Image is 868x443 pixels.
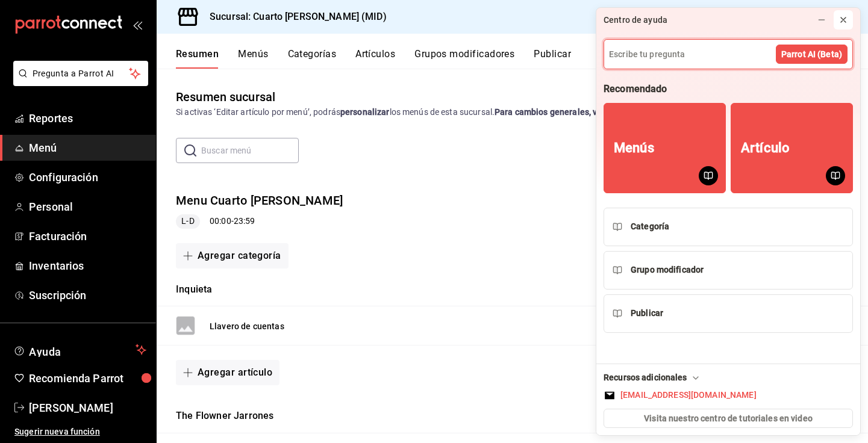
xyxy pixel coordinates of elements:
div: Menús [614,140,654,156]
button: Grupos modificadores [414,48,514,69]
div: Centro de ayuda [604,14,667,26]
input: Buscar menú [201,138,299,163]
span: Inventarios [29,258,146,274]
button: [EMAIL_ADDRESS][DOMAIN_NAME] [604,389,853,401]
button: Resumen [176,48,219,69]
button: Menús [238,48,268,69]
button: Visita nuestro centro de tutoriales en video [604,409,853,428]
span: Ayuda [29,342,131,357]
span: [PERSON_NAME] [29,400,146,416]
span: Reportes [29,110,146,126]
span: Menú [29,140,146,156]
strong: Para cambios generales, ve a “Organización”. [495,107,671,117]
button: Agregar artículo [176,360,279,385]
strong: personalizar [340,107,390,117]
button: Llavero de cuentas [210,320,284,332]
button: Categoría [604,208,853,246]
div: Si activas ‘Editar artículo por menú’, podrás los menús de esta sucursal. [176,106,849,119]
button: The Flowner Jarrones [176,409,273,423]
div: 00:00 - 23:59 [176,214,343,229]
button: Parrot AI (Beta) [776,45,848,64]
span: Facturación [29,228,146,244]
div: Resumen sucursal [176,88,275,106]
div: Publicar [631,307,663,320]
div: Grid Recommendations [604,103,853,203]
button: Inquieta [176,283,212,297]
h3: Sucursal: Cuarto [PERSON_NAME] (MID) [200,10,387,24]
span: Parrot AI (Beta) [781,48,842,61]
span: Configuración [29,169,146,185]
div: Categoría [631,220,669,233]
span: Sugerir nueva función [14,426,146,438]
button: Grupo modificador [604,251,853,290]
button: Publicar [604,294,853,333]
button: Categorías [288,48,337,69]
input: Escribe tu pregunta [604,40,852,69]
div: Recomendado [604,82,667,96]
button: Pregunta a Parrot AI [13,61,148,86]
button: open_drawer_menu [133,20,142,29]
span: Visita nuestro centro de tutoriales en video [644,412,813,425]
div: collapse-menu-row [157,182,868,238]
span: Personal [29,199,146,215]
span: Pregunta a Parrot AI [33,67,130,80]
div: Artículo [741,140,790,156]
span: Recomienda Parrot [29,370,146,386]
button: Menu Cuarto [PERSON_NAME] [176,192,343,209]
button: Artículo [731,103,853,193]
button: Agregar categoría [176,243,289,268]
span: L-D [176,215,199,228]
button: Artículos [355,48,395,69]
div: [EMAIL_ADDRESS][DOMAIN_NAME] [620,389,757,401]
div: Grupo modificador [631,264,704,276]
div: Recursos adicionales [604,371,702,384]
button: Publicar [534,48,571,69]
a: Pregunta a Parrot AI [8,76,148,88]
div: Recommendations [604,208,853,333]
div: navigation tabs [176,48,868,69]
span: Suscripción [29,287,146,303]
button: Menús [604,103,726,193]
